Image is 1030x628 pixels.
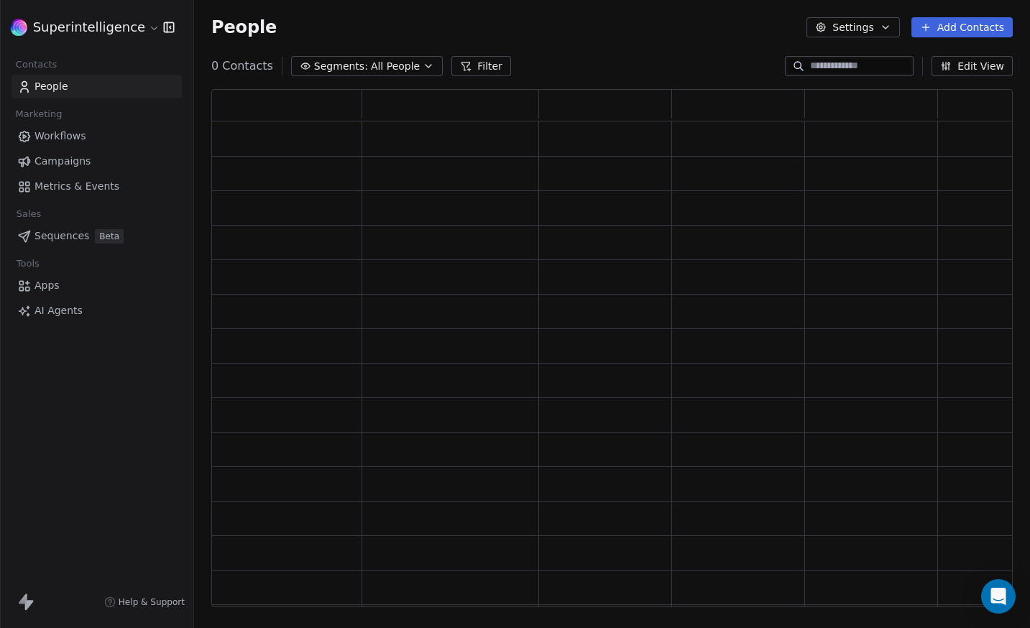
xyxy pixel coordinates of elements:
[12,149,182,173] a: Campaigns
[12,274,182,297] a: Apps
[35,278,60,293] span: Apps
[10,253,45,274] span: Tools
[35,303,83,318] span: AI Agents
[35,79,68,94] span: People
[35,129,86,144] span: Workflows
[981,579,1016,614] div: Open Intercom Messenger
[9,103,68,125] span: Marketing
[314,59,368,74] span: Segments:
[12,75,182,98] a: People
[211,57,273,75] span: 0 Contacts
[33,18,145,37] span: Superintelligence
[451,56,511,76] button: Filter
[12,175,182,198] a: Metrics & Events
[9,54,63,75] span: Contacts
[95,229,124,244] span: Beta
[806,17,899,37] button: Settings
[211,17,277,38] span: People
[911,17,1013,37] button: Add Contacts
[10,19,27,36] img: sinews%20copy.png
[932,56,1013,76] button: Edit View
[17,15,153,40] button: Superintelligence
[35,228,89,244] span: Sequences
[12,299,182,323] a: AI Agents
[12,124,182,148] a: Workflows
[104,596,185,608] a: Help & Support
[35,179,119,194] span: Metrics & Events
[12,224,182,248] a: SequencesBeta
[119,596,185,608] span: Help & Support
[371,59,420,74] span: All People
[10,203,47,225] span: Sales
[35,154,91,169] span: Campaigns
